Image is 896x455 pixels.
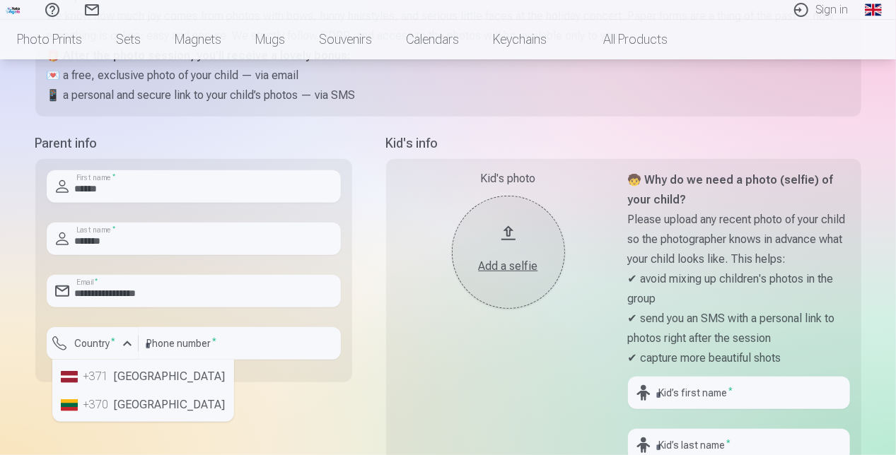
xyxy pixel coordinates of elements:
a: Souvenirs [302,20,389,59]
a: Magnets [158,20,238,59]
p: 📱 a personal and secure link to your child’s photos — via SMS [47,85,850,105]
a: Calendars [389,20,476,59]
img: /fa1 [6,6,21,14]
a: Sets [99,20,158,59]
p: ✔ send you an SMS with a personal link to photos right after the session [628,309,850,348]
a: All products [564,20,685,59]
button: Country* [47,327,139,360]
p: 💌 a free, exclusive photo of your child — via email [47,66,850,85]
a: Keychains [476,20,564,59]
h5: Kid's info [386,134,861,153]
strong: 🧒 Why do we need a photo (selfie) of your child? [628,173,834,206]
div: +371 [83,368,112,385]
p: ✔ avoid mixing up children's photos in the group [628,269,850,309]
a: Mugs [238,20,302,59]
li: [GEOGRAPHIC_DATA] [55,362,231,391]
div: +370 [83,396,112,413]
div: Kid's photo [397,170,619,187]
h5: Parent info [35,134,352,153]
p: ✔ capture more beautiful shots [628,348,850,368]
button: Add a selfie [452,196,565,309]
label: Country [69,336,122,350]
p: Please upload any recent photo of your child so the photographer knows in advance what your child... [628,210,850,269]
li: [GEOGRAPHIC_DATA] [55,391,231,419]
div: Add a selfie [466,258,551,275]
